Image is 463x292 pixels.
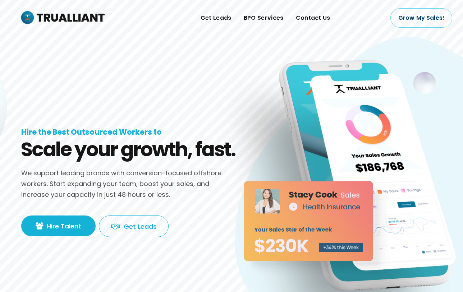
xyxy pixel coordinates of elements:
a: Hire Talent [21,215,96,236]
a: Get Leads [99,215,169,237]
a: Grow My Sales! [390,8,452,28]
h2: Scale your growth, fast. [21,136,236,162]
h1: Hire the Best Outsourced Workers to [21,128,162,137]
span: Get Leads [201,13,232,23]
span: Contact Us [296,13,330,23]
span: BPO Services [244,13,284,23]
p: We support leading brands with conversion-focused offshore workers. Start expanding your team, bo... [21,168,237,200]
